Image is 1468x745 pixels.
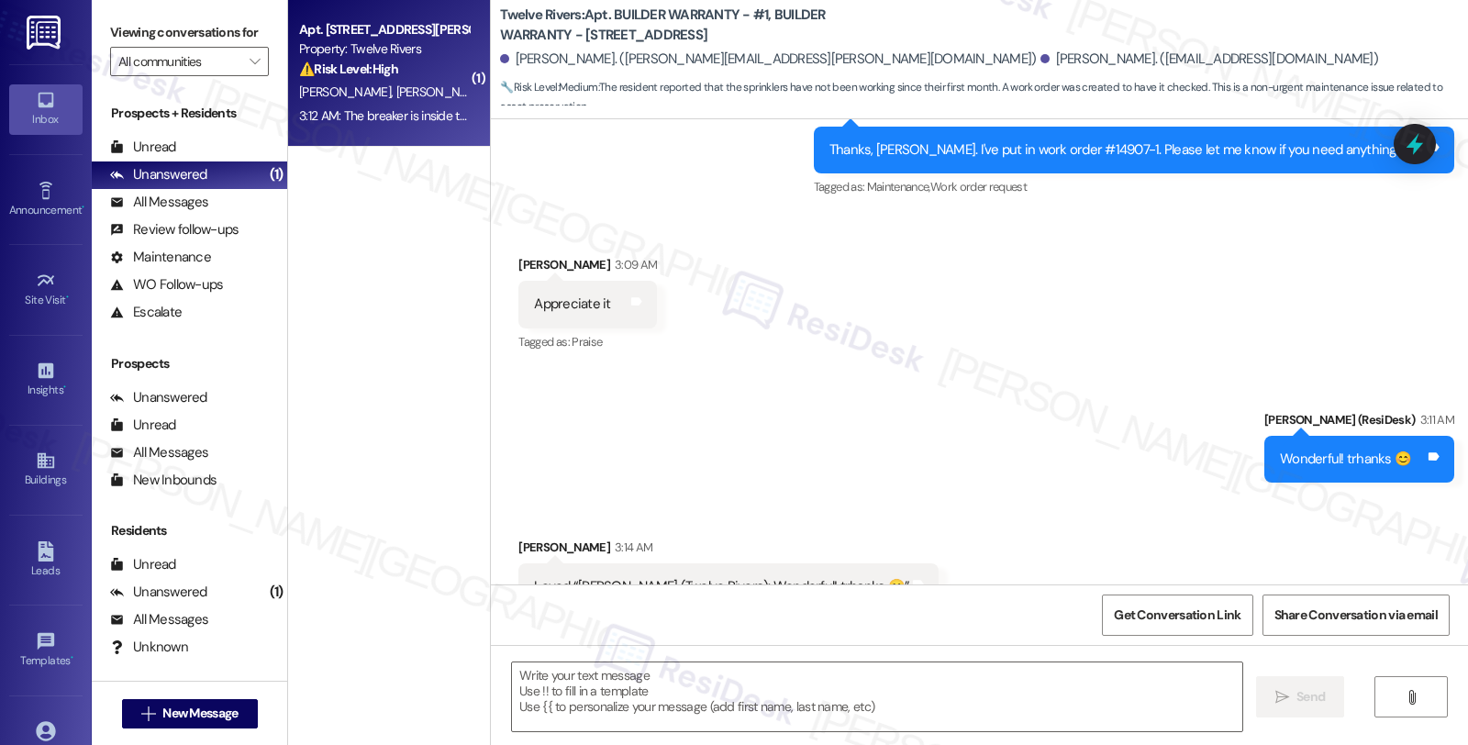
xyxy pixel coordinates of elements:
[518,538,939,563] div: [PERSON_NAME]
[82,201,84,214] span: •
[110,555,176,574] div: Unread
[110,638,188,657] div: Unknown
[92,354,287,373] div: Prospects
[299,61,398,77] strong: ⚠️ Risk Level: High
[1264,410,1454,436] div: [PERSON_NAME] (ResiDesk)
[299,39,469,59] div: Property: Twelve Rivers
[1262,595,1450,636] button: Share Conversation via email
[1275,690,1289,705] i: 
[265,578,288,606] div: (1)
[930,179,1027,195] span: Work order request
[1274,606,1438,625] span: Share Conversation via email
[162,704,238,723] span: New Message
[27,16,64,50] img: ResiDesk Logo
[1296,687,1325,706] span: Send
[9,84,83,134] a: Inbox
[500,6,867,45] b: Twelve Rivers: Apt. BUILDER WARRANTY - #1, BUILDER WARRANTY - [STREET_ADDRESS]
[9,355,83,405] a: Insights •
[1280,450,1411,469] div: Wonderful! trhanks 😊
[1102,595,1252,636] button: Get Conversation Link
[122,699,258,728] button: New Message
[265,161,288,189] div: (1)
[118,47,239,76] input: All communities
[66,291,69,304] span: •
[110,165,207,184] div: Unanswered
[610,255,657,274] div: 3:09 AM
[110,416,176,435] div: Unread
[110,248,211,267] div: Maintenance
[534,295,610,314] div: Appreciate it
[9,536,83,585] a: Leads
[110,138,176,157] div: Unread
[110,583,207,602] div: Unanswered
[110,220,239,239] div: Review follow-ups
[92,104,287,123] div: Prospects + Residents
[110,471,217,490] div: New Inbounds
[250,54,260,69] i: 
[110,610,208,629] div: All Messages
[63,381,66,394] span: •
[299,20,469,39] div: Apt. [STREET_ADDRESS][PERSON_NAME][PERSON_NAME]
[518,328,657,355] div: Tagged as:
[110,275,223,295] div: WO Follow-ups
[71,651,73,664] span: •
[500,50,1036,69] div: [PERSON_NAME]. ([PERSON_NAME][EMAIL_ADDRESS][PERSON_NAME][DOMAIN_NAME])
[141,706,155,721] i: 
[814,173,1454,200] div: Tagged as:
[9,445,83,495] a: Buildings
[572,334,602,350] span: Praise
[1416,410,1454,429] div: 3:11 AM
[299,83,396,100] span: [PERSON_NAME]
[1040,50,1378,69] div: [PERSON_NAME]. ([EMAIL_ADDRESS][DOMAIN_NAME])
[610,538,652,557] div: 3:14 AM
[534,577,909,596] div: Loved “[PERSON_NAME] (Twelve Rivers): Wonderful! trhanks 😊”
[500,78,1468,117] span: : The resident reported that the sprinklers have not been working since their first month. A work...
[110,18,269,47] label: Viewing conversations for
[829,140,1425,160] div: Thanks, [PERSON_NAME]. I've put in work order #14907-1. Please let me know if you need anything e...
[92,521,287,540] div: Residents
[500,80,597,95] strong: 🔧 Risk Level: Medium
[518,255,657,281] div: [PERSON_NAME]
[110,443,208,462] div: All Messages
[9,265,83,315] a: Site Visit •
[396,83,488,100] span: [PERSON_NAME]
[1114,606,1240,625] span: Get Conversation Link
[110,193,208,212] div: All Messages
[110,303,182,322] div: Escalate
[110,388,207,407] div: Unanswered
[867,179,930,195] span: Maintenance ,
[1256,676,1345,717] button: Send
[9,626,83,675] a: Templates •
[1405,690,1418,705] i: 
